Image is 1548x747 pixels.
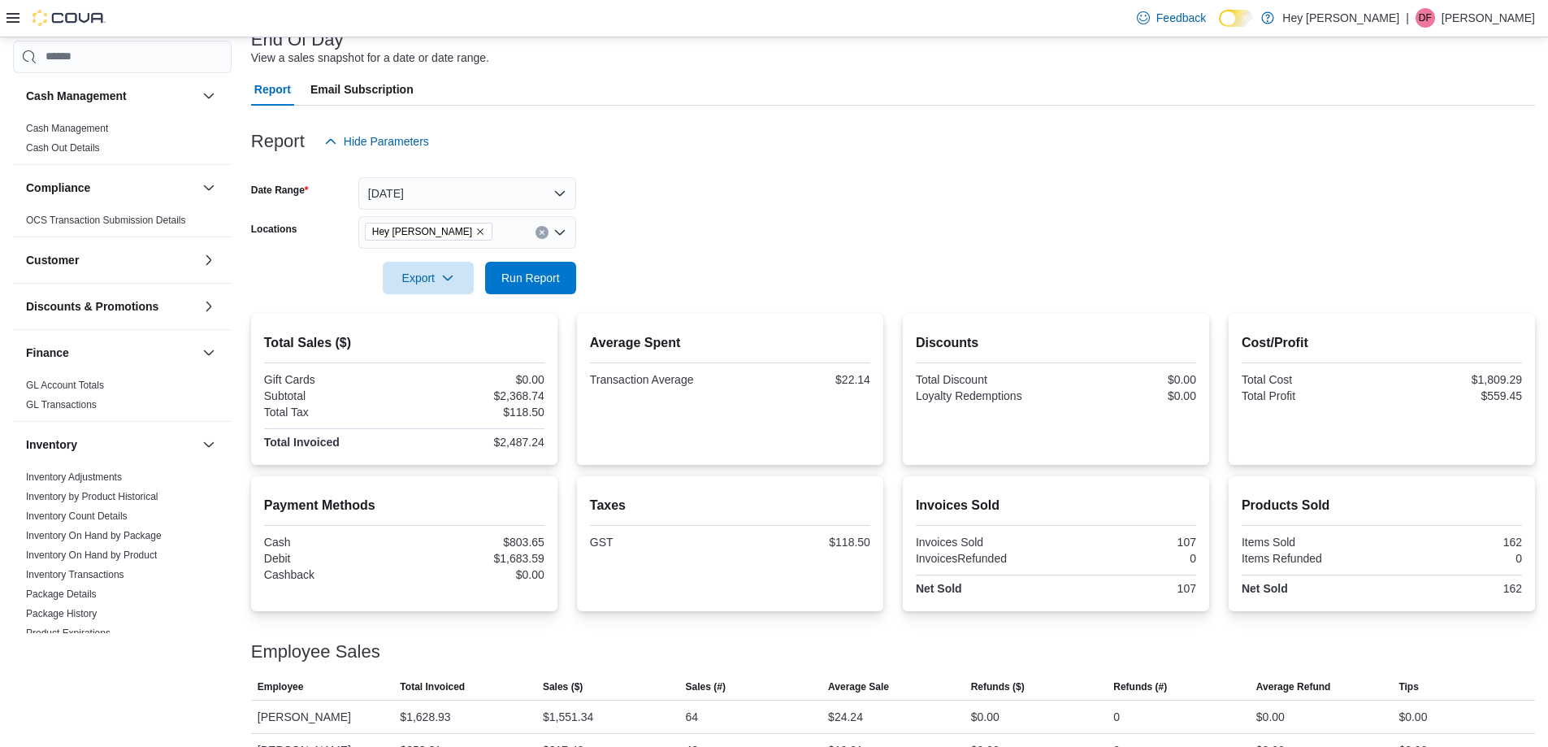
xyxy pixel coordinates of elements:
[1059,389,1196,402] div: $0.00
[264,568,401,581] div: Cashback
[26,607,97,620] span: Package History
[251,184,309,197] label: Date Range
[1219,10,1253,27] input: Dark Mode
[407,536,544,549] div: $803.65
[26,180,196,196] button: Compliance
[26,490,158,503] span: Inventory by Product Historical
[26,298,196,315] button: Discounts & Promotions
[264,496,544,515] h2: Payment Methods
[501,270,560,286] span: Run Report
[1156,10,1206,26] span: Feedback
[1059,536,1196,549] div: 107
[1416,8,1435,28] div: Dawna Fuller
[199,86,219,106] button: Cash Management
[13,376,232,421] div: Finance
[828,707,863,727] div: $24.24
[264,333,544,353] h2: Total Sales ($)
[199,250,219,270] button: Customer
[686,707,699,727] div: 64
[1242,373,1379,386] div: Total Cost
[536,226,549,239] button: Clear input
[1398,707,1427,727] div: $0.00
[1256,707,1285,727] div: $0.00
[26,608,97,619] a: Package History
[33,10,106,26] img: Cova
[26,180,90,196] h3: Compliance
[372,224,472,240] span: Hey [PERSON_NAME]
[26,345,69,361] h3: Finance
[1398,680,1418,693] span: Tips
[1385,582,1522,595] div: 162
[26,627,111,640] span: Product Expirations
[916,389,1053,402] div: Loyalty Redemptions
[916,373,1053,386] div: Total Discount
[264,389,401,402] div: Subtotal
[264,436,340,449] strong: Total Invoiced
[1256,680,1331,693] span: Average Refund
[199,343,219,363] button: Finance
[26,510,128,523] span: Inventory Count Details
[26,252,196,268] button: Customer
[26,529,162,542] span: Inventory On Hand by Package
[26,88,127,104] h3: Cash Management
[26,588,97,601] span: Package Details
[400,707,450,727] div: $1,628.93
[916,496,1196,515] h2: Invoices Sold
[1406,8,1409,28] p: |
[26,549,157,561] a: Inventory On Hand by Product
[1385,536,1522,549] div: 162
[199,435,219,454] button: Inventory
[26,380,104,391] a: GL Account Totals
[26,471,122,484] span: Inventory Adjustments
[1385,373,1522,386] div: $1,809.29
[407,373,544,386] div: $0.00
[264,536,401,549] div: Cash
[264,373,401,386] div: Gift Cards
[26,569,124,580] a: Inventory Transactions
[1059,582,1196,595] div: 107
[26,214,186,227] span: OCS Transaction Submission Details
[916,582,962,595] strong: Net Sold
[358,177,576,210] button: [DATE]
[13,119,232,164] div: Cash Management
[26,142,100,154] a: Cash Out Details
[1242,582,1288,595] strong: Net Sold
[26,628,111,639] a: Product Expirations
[1219,27,1220,28] span: Dark Mode
[1419,8,1432,28] span: DF
[1242,496,1522,515] h2: Products Sold
[251,223,297,236] label: Locations
[13,211,232,237] div: Compliance
[26,215,186,226] a: OCS Transaction Submission Details
[26,491,158,502] a: Inventory by Product Historical
[26,568,124,581] span: Inventory Transactions
[686,680,726,693] span: Sales (#)
[26,510,128,522] a: Inventory Count Details
[1442,8,1535,28] p: [PERSON_NAME]
[251,642,380,662] h3: Employee Sales
[199,297,219,316] button: Discounts & Promotions
[407,436,544,449] div: $2,487.24
[26,379,104,392] span: GL Account Totals
[733,373,870,386] div: $22.14
[26,436,77,453] h3: Inventory
[251,30,344,50] h3: End Of Day
[251,50,489,67] div: View a sales snapshot for a date or date range.
[310,73,414,106] span: Email Subscription
[733,536,870,549] div: $118.50
[590,333,870,353] h2: Average Spent
[543,707,593,727] div: $1,551.34
[400,680,465,693] span: Total Invoiced
[590,373,727,386] div: Transaction Average
[26,88,196,104] button: Cash Management
[26,122,108,135] span: Cash Management
[26,141,100,154] span: Cash Out Details
[1059,552,1196,565] div: 0
[258,680,304,693] span: Employee
[26,471,122,483] a: Inventory Adjustments
[26,298,158,315] h3: Discounts & Promotions
[1242,389,1379,402] div: Total Profit
[26,588,97,600] a: Package Details
[407,552,544,565] div: $1,683.59
[1282,8,1399,28] p: Hey [PERSON_NAME]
